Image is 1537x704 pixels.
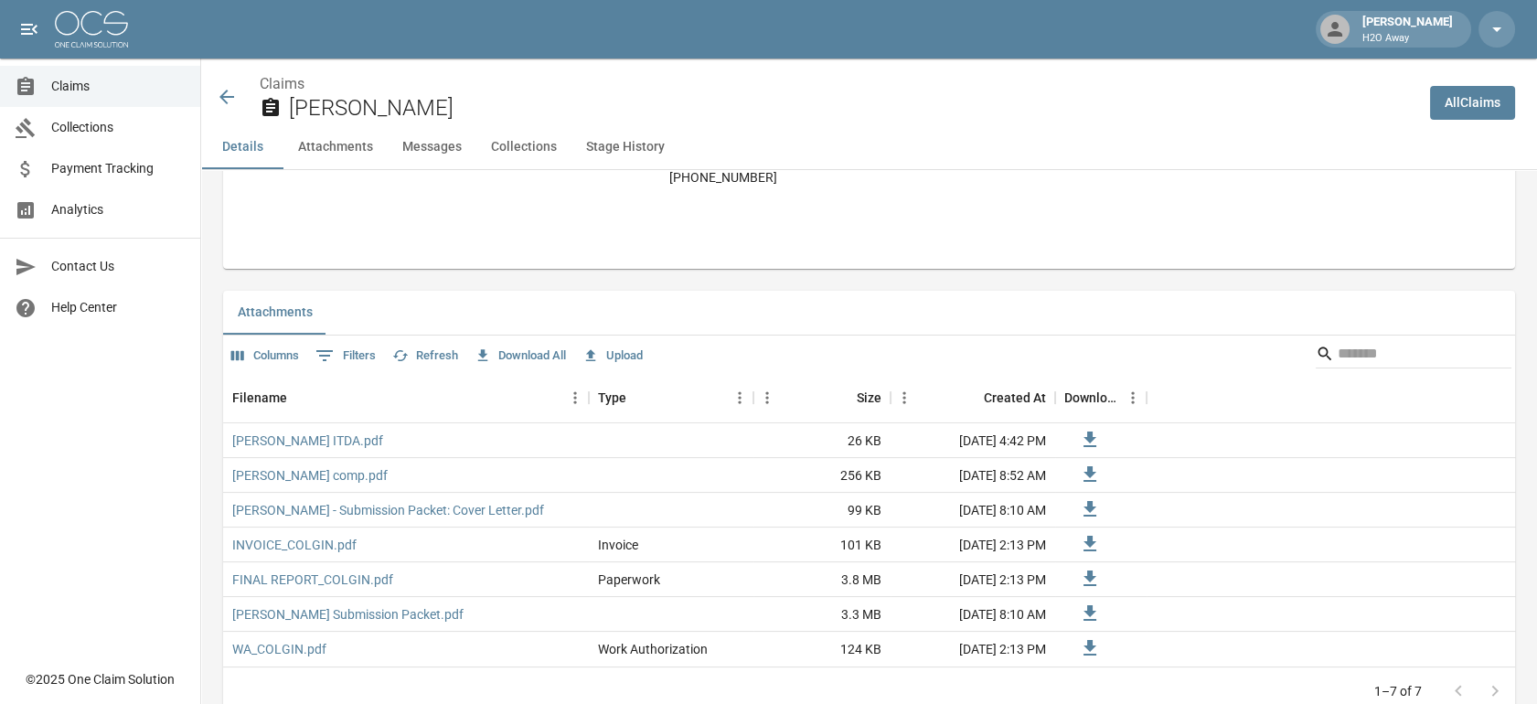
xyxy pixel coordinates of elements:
div: Filename [223,372,589,423]
button: Collections [476,125,571,169]
a: Claims [260,75,304,92]
div: Paperwork [598,571,660,589]
div: [DATE] 8:10 AM [891,597,1055,632]
div: Size [753,372,891,423]
span: Contact Us [51,257,186,276]
span: Payment Tracking [51,159,186,178]
div: [DATE] 8:10 AM [891,493,1055,528]
div: Created At [984,372,1046,423]
div: 256 KB [753,458,891,493]
button: Menu [891,384,918,411]
span: Collections [51,118,186,137]
a: INVOICE_COLGIN.pdf [232,536,357,554]
div: Work Authorization [598,640,708,658]
div: Type [598,372,626,423]
div: related-list tabs [223,291,1515,335]
nav: breadcrumb [260,73,1415,95]
div: [DATE] 2:13 PM [891,562,1055,597]
img: ocs-logo-white-transparent.png [55,11,128,48]
button: Messages [388,125,476,169]
a: [PERSON_NAME] comp.pdf [232,466,388,485]
button: Stage History [571,125,679,169]
div: [DATE] 2:13 PM [891,528,1055,562]
button: Attachments [223,291,327,335]
div: 26 KB [753,423,891,458]
a: FINAL REPORT_COLGIN.pdf [232,571,393,589]
a: WA_COLGIN.pdf [232,640,326,658]
div: [PERSON_NAME] [1355,13,1460,46]
a: AllClaims [1430,86,1515,120]
span: Claims [51,77,186,96]
div: 99 KB [753,493,891,528]
div: 3.3 MB [753,597,891,632]
span: Help Center [51,298,186,317]
h2: [PERSON_NAME] [289,95,1415,122]
div: 124 KB [753,632,891,667]
button: Attachments [283,125,388,169]
div: 3.8 MB [753,562,891,597]
button: Download All [470,342,571,370]
span: Analytics [51,200,186,219]
div: [DATE] 4:42 PM [891,423,1055,458]
button: Menu [1119,384,1147,411]
div: Type [589,372,753,423]
div: Size [857,372,881,423]
button: Details [201,125,283,169]
button: Show filters [311,341,380,370]
div: Download [1055,372,1147,423]
div: Search [1316,339,1511,372]
div: Download [1064,372,1119,423]
p: 1–7 of 7 [1374,682,1422,700]
button: open drawer [11,11,48,48]
button: Menu [753,384,781,411]
div: [DATE] 8:52 AM [891,458,1055,493]
a: [PERSON_NAME] - Submission Packet: Cover Letter.pdf [232,501,544,519]
div: [DATE] 2:13 PM [891,632,1055,667]
a: [PERSON_NAME] Submission Packet.pdf [232,605,464,624]
div: 101 KB [753,528,891,562]
div: Invoice [598,536,638,554]
button: Select columns [227,342,304,370]
button: Refresh [388,342,463,370]
button: Menu [726,384,753,411]
button: Menu [561,384,589,411]
p: H2O Away [1362,31,1453,47]
div: anchor tabs [201,125,1537,169]
div: Filename [232,372,287,423]
button: Upload [578,342,647,370]
a: [PERSON_NAME] ITDA.pdf [232,432,383,450]
div: © 2025 One Claim Solution [26,670,175,688]
div: Created At [891,372,1055,423]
